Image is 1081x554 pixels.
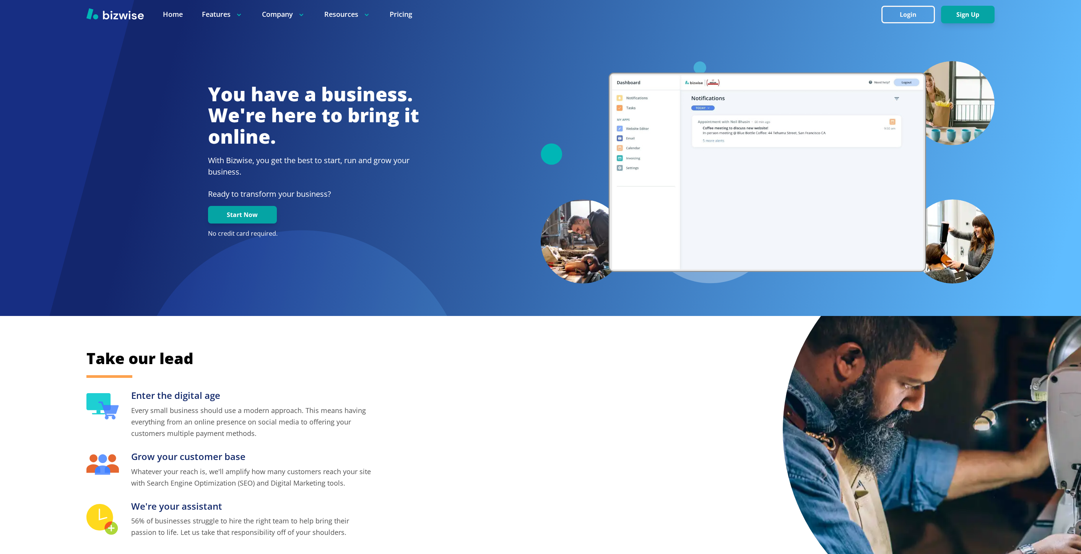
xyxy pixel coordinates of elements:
p: Every small business should use a modern approach. This means having everything from an online pr... [131,405,373,439]
h3: We're your assistant [131,500,373,513]
p: 56% of businesses struggle to hire the right team to help bring their passion to life. Let us tak... [131,515,373,538]
img: Grow your customer base Icon [86,454,119,475]
h1: You have a business. We're here to bring it online. [208,84,419,147]
button: Start Now [208,206,277,224]
p: No credit card required. [208,230,419,238]
button: Login [881,6,935,23]
a: Sign Up [941,11,995,18]
a: Login [881,11,941,18]
img: Bizwise Logo [86,8,144,19]
p: Features [202,10,243,19]
h2: Take our lead [86,348,660,369]
a: Start Now [208,211,277,219]
a: Pricing [390,10,412,19]
h2: With Bizwise, you get the best to start, run and grow your business. [208,155,419,178]
p: Whatever your reach is, we'll amplify how many customers reach your site with Search Engine Optim... [131,466,373,489]
a: Home [163,10,183,19]
img: Enter the digital age Icon [86,393,119,419]
p: Resources [324,10,371,19]
img: We're your assistant Icon [86,504,119,536]
p: Company [262,10,305,19]
h3: Enter the digital age [131,389,373,402]
p: Ready to transform your business? [208,188,419,200]
h3: Grow your customer base [131,450,373,463]
button: Sign Up [941,6,995,23]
